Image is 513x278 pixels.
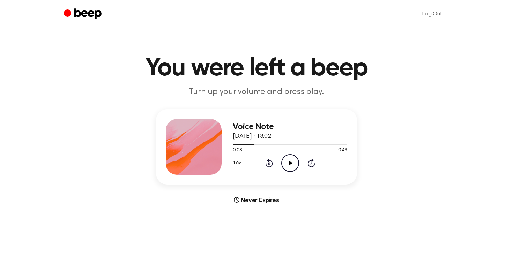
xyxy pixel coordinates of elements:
div: Never Expires [156,196,357,204]
span: [DATE] · 13:02 [233,133,271,140]
p: Turn up your volume and press play. [122,87,391,98]
a: Beep [64,7,103,21]
a: Log Out [415,6,449,22]
span: 0:08 [233,147,242,154]
span: 0:43 [338,147,347,154]
h1: You were left a beep [78,56,435,81]
h3: Voice Note [233,122,347,132]
button: 1.0x [233,157,244,169]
